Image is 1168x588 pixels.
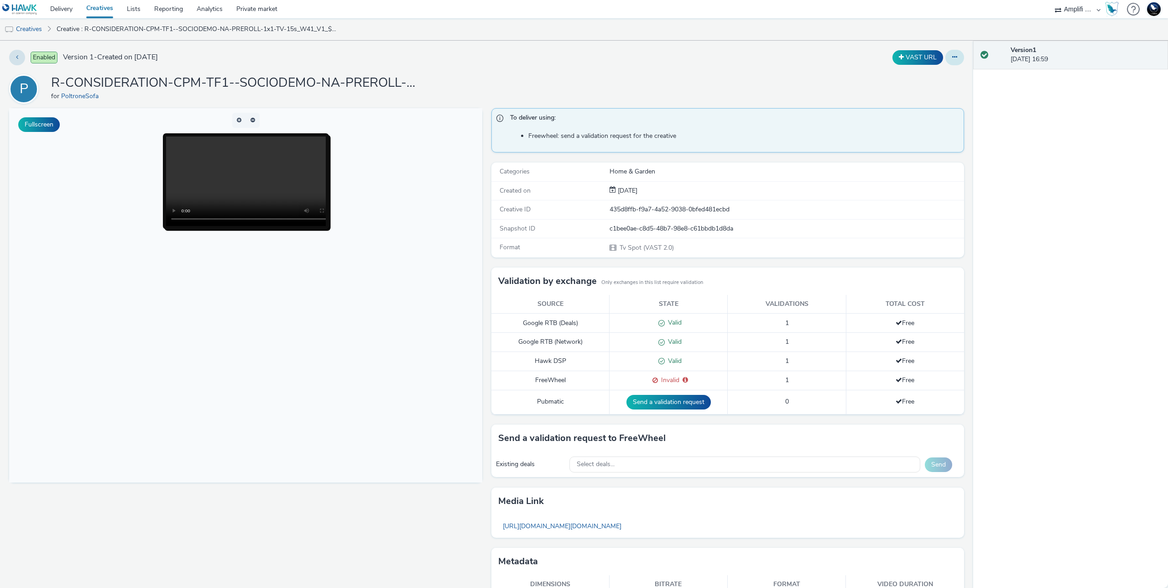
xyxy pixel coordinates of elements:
[616,186,637,195] span: [DATE]
[52,18,344,40] a: Creative : R-CONSIDERATION-CPM-TF1--SOCIODEMO-NA-PREROLL-1x1-TV-15s_W41_V1_$430141713$
[500,243,520,252] span: Format
[498,517,626,535] a: [URL][DOMAIN_NAME][DOMAIN_NAME]
[619,243,674,252] span: Tv Spot (VAST 2.0)
[1011,46,1161,64] div: [DATE] 16:59
[51,92,61,100] span: for
[896,337,914,346] span: Free
[610,205,964,214] div: 435d8ffb-f9a7-4a52-9038-0bfed481ecbd
[491,295,610,314] th: Source
[896,357,914,365] span: Free
[5,25,14,34] img: tv
[1011,46,1036,54] strong: Version 1
[500,167,530,176] span: Categories
[665,318,682,327] span: Valid
[890,50,945,65] div: Duplicate the creative as a VAST URL
[1105,2,1122,16] a: Hawk Academy
[1147,2,1161,16] img: Support Hawk
[61,92,102,100] a: PoltroneSofa
[1105,2,1119,16] img: Hawk Academy
[498,274,597,288] h3: Validation by exchange
[785,319,789,327] span: 1
[2,4,37,15] img: undefined Logo
[51,74,416,92] h1: R-CONSIDERATION-CPM-TF1--SOCIODEMO-NA-PREROLL-1x1-TV-15s_W41_V1_$430141713$
[601,279,703,286] small: Only exchanges in this list require validation
[528,131,959,141] li: Freewheel: send a validation request for the creative
[846,295,964,314] th: Total cost
[491,371,610,390] td: FreeWheel
[785,397,789,406] span: 0
[785,337,789,346] span: 1
[626,395,711,409] button: Send a validation request
[491,314,610,333] td: Google RTB (Deals)
[610,224,964,233] div: c1bee0ae-c8d5-48b7-98e8-c61bbdb1d8da
[20,76,28,102] div: P
[500,205,531,214] span: Creative ID
[785,357,789,365] span: 1
[577,461,615,468] span: Select deals...
[498,494,544,508] h3: Media link
[658,376,679,384] span: Invalid
[491,352,610,371] td: Hawk DSP
[785,376,789,384] span: 1
[896,397,914,406] span: Free
[665,337,682,346] span: Valid
[498,431,666,445] h3: Send a validation request to FreeWheel
[491,390,610,414] td: Pubmatic
[500,224,535,233] span: Snapshot ID
[896,319,914,327] span: Free
[610,167,964,176] div: Home & Garden
[500,186,531,195] span: Created on
[896,376,914,384] span: Free
[616,186,637,195] div: Creation 06 October 2025, 16:59
[18,117,60,132] button: Fullscreen
[31,52,57,63] span: Enabled
[665,357,682,365] span: Valid
[610,295,728,314] th: State
[892,50,943,65] button: VAST URL
[728,295,846,314] th: Validations
[491,333,610,352] td: Google RTB (Network)
[498,555,538,568] h3: Metadata
[496,460,565,469] div: Existing deals
[63,52,158,63] span: Version 1 - Created on [DATE]
[510,113,955,125] span: To deliver using:
[9,84,42,93] a: P
[925,457,952,472] button: Send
